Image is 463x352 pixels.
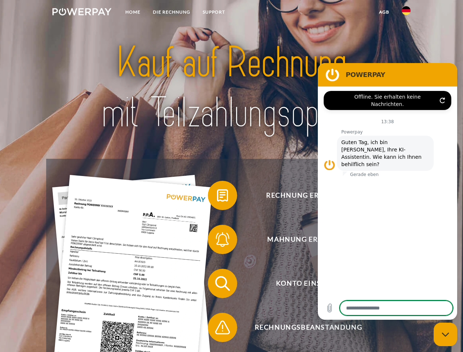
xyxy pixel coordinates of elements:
[208,269,398,298] button: Konto einsehen
[196,5,231,19] a: SUPPORT
[147,5,196,19] a: DIE RECHNUNG
[208,181,398,210] button: Rechnung erhalten?
[119,5,147,19] a: Home
[218,181,398,210] span: Rechnung erhalten?
[402,6,411,15] img: de
[213,186,232,205] img: qb_bill.svg
[373,5,396,19] a: agb
[213,274,232,293] img: qb_search.svg
[218,225,398,254] span: Mahnung erhalten?
[208,225,398,254] button: Mahnung erhalten?
[434,323,457,346] iframe: Schaltfläche zum Öffnen des Messaging-Fensters; Konversation läuft
[52,8,111,15] img: logo-powerpay-white.svg
[70,35,393,140] img: title-powerpay_de.svg
[218,313,398,342] span: Rechnungsbeanstandung
[213,230,232,249] img: qb_bell.svg
[213,318,232,337] img: qb_warning.svg
[208,313,398,342] button: Rechnungsbeanstandung
[318,63,457,320] iframe: Messaging-Fenster
[218,269,398,298] span: Konto einsehen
